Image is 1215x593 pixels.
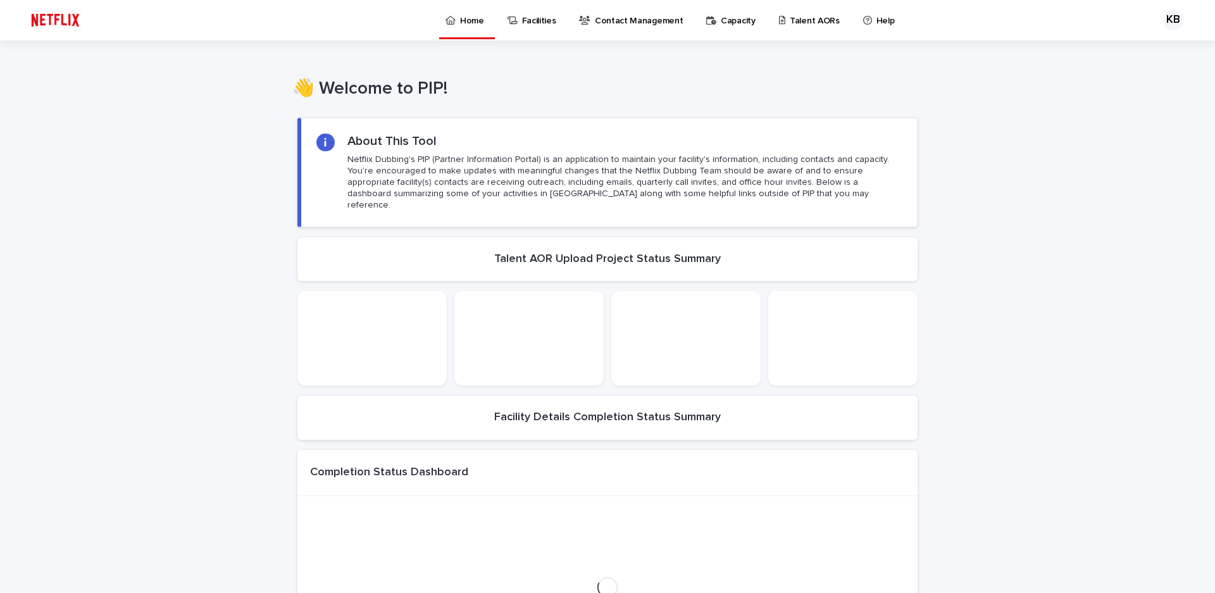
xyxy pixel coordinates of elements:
h1: Completion Status Dashboard [310,466,468,480]
div: KB [1163,10,1183,30]
h1: 👋 Welcome to PIP! [292,78,913,100]
p: Netflix Dubbing's PIP (Partner Information Portal) is an application to maintain your facility's ... [347,154,902,211]
img: ifQbXi3ZQGMSEF7WDB7W [25,8,85,33]
h2: Facility Details Completion Status Summary [494,411,721,425]
h2: Talent AOR Upload Project Status Summary [494,253,721,266]
h2: About This Tool [347,134,437,149]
